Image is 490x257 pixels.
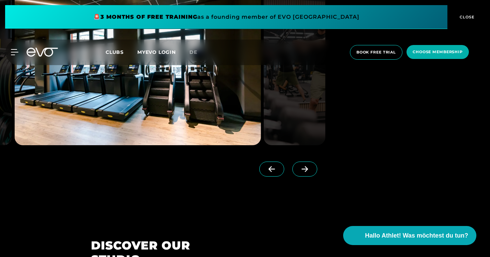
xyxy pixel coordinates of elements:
[137,49,176,55] a: MYEVO LOGIN
[413,49,463,55] span: choose membership
[189,48,205,56] a: de
[404,45,471,60] a: choose membership
[189,49,197,55] span: de
[343,226,476,245] button: Hallo Athlet! Was möchtest du tun?
[106,49,137,55] a: Clubs
[356,49,396,55] span: book free trial
[106,49,124,55] span: Clubs
[458,14,475,20] span: CLOSE
[447,5,485,29] button: CLOSE
[365,231,468,240] span: Hallo Athlet! Was möchtest du tun?
[348,45,404,60] a: book free trial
